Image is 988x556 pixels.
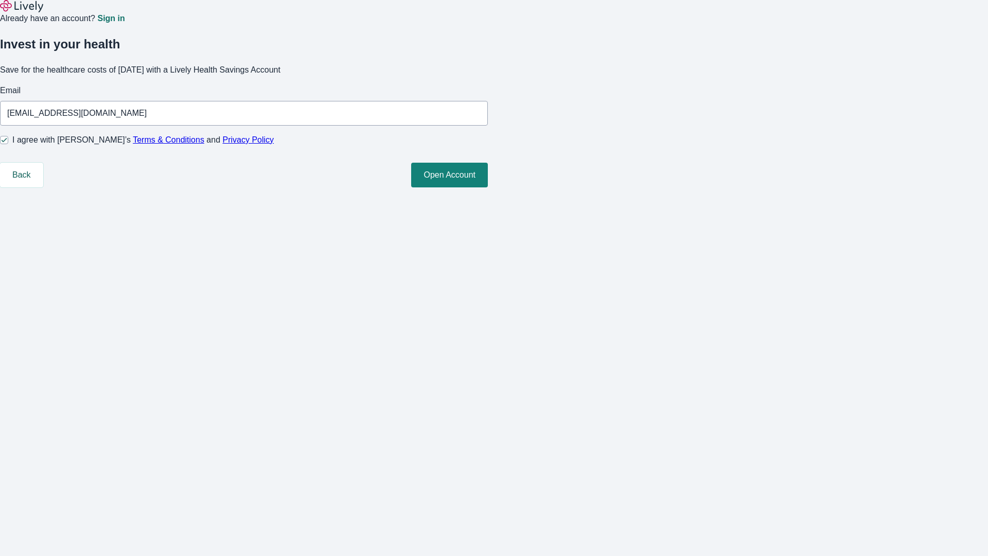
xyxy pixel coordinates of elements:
button: Open Account [411,163,488,187]
a: Sign in [97,14,125,23]
a: Privacy Policy [223,135,274,144]
span: I agree with [PERSON_NAME]’s and [12,134,274,146]
a: Terms & Conditions [133,135,204,144]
